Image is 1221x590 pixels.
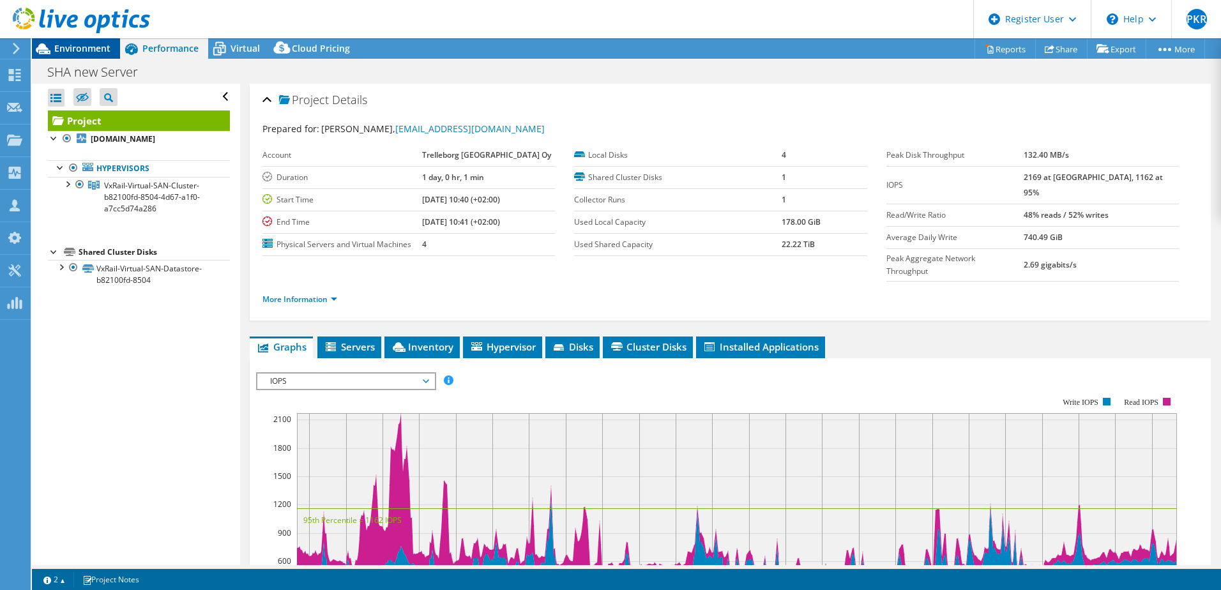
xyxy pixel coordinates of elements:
svg: \n [1107,13,1118,25]
a: VxRail-Virtual-SAN-Cluster-b82100fd-8504-4d67-a1f0-a7cc5d74a286 [48,177,230,216]
span: Cloud Pricing [292,42,350,54]
b: [DATE] 10:40 (+02:00) [422,194,500,205]
label: Start Time [262,193,422,206]
b: 2.69 gigabits/s [1024,259,1077,270]
div: Shared Cluster Disks [79,245,230,260]
text: 1200 [273,499,291,510]
label: Used Local Capacity [574,216,782,229]
a: VxRail-Virtual-SAN-Datastore-b82100fd-8504 [48,260,230,288]
b: 178.00 GiB [782,216,821,227]
a: More [1146,39,1205,59]
span: VxRail-Virtual-SAN-Cluster-b82100fd-8504-4d67-a1f0-a7cc5d74a286 [104,180,200,214]
span: IOPS [264,374,428,389]
span: Performance [142,42,199,54]
b: 4 [422,239,427,250]
label: Collector Runs [574,193,782,206]
span: Inventory [391,340,453,353]
span: [PERSON_NAME], [321,123,545,135]
b: 132.40 MB/s [1024,149,1069,160]
span: Details [332,92,367,107]
label: Duration [262,171,422,184]
label: Physical Servers and Virtual Machines [262,238,422,251]
label: Peak Disk Throughput [886,149,1024,162]
text: 600 [278,556,291,566]
b: Trelleborg [GEOGRAPHIC_DATA] Oy [422,149,551,160]
a: More Information [262,294,337,305]
span: PKR [1187,9,1207,29]
label: Average Daily Write [886,231,1024,244]
label: Local Disks [574,149,782,162]
b: 4 [782,149,786,160]
text: 1800 [273,442,291,453]
a: [EMAIL_ADDRESS][DOMAIN_NAME] [395,123,545,135]
a: Project [48,110,230,131]
text: 2100 [273,414,291,425]
span: Cluster Disks [609,340,686,353]
label: Prepared for: [262,123,319,135]
b: 740.49 GiB [1024,232,1063,243]
a: Export [1087,39,1146,59]
span: Virtual [231,42,260,54]
a: [DOMAIN_NAME] [48,131,230,147]
span: Disks [552,340,593,353]
text: 1500 [273,471,291,481]
h1: SHA new Server [42,65,158,79]
b: 48% reads / 52% writes [1024,209,1109,220]
span: Environment [54,42,110,54]
label: Peak Aggregate Network Throughput [886,252,1024,278]
label: Account [262,149,422,162]
text: Read IOPS [1124,398,1158,407]
b: [DATE] 10:41 (+02:00) [422,216,500,227]
label: End Time [262,216,422,229]
span: Graphs [256,340,307,353]
label: Shared Cluster Disks [574,171,782,184]
label: Read/Write Ratio [886,209,1024,222]
label: Used Shared Capacity [574,238,782,251]
b: 1 [782,172,786,183]
a: 2 [34,571,74,587]
b: 2169 at [GEOGRAPHIC_DATA], 1162 at 95% [1024,172,1163,198]
span: Project [279,94,329,107]
text: 95th Percentile = 1162 IOPS [303,515,402,526]
span: Servers [324,340,375,353]
text: Write IOPS [1063,398,1098,407]
span: Installed Applications [702,340,819,353]
span: Hypervisor [469,340,536,353]
b: 1 [782,194,786,205]
a: Hypervisors [48,160,230,177]
a: Share [1035,39,1088,59]
a: Project Notes [73,571,148,587]
b: 22.22 TiB [782,239,815,250]
b: [DOMAIN_NAME] [91,133,155,144]
b: 1 day, 0 hr, 1 min [422,172,484,183]
text: 900 [278,527,291,538]
a: Reports [975,39,1036,59]
label: IOPS [886,179,1024,192]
